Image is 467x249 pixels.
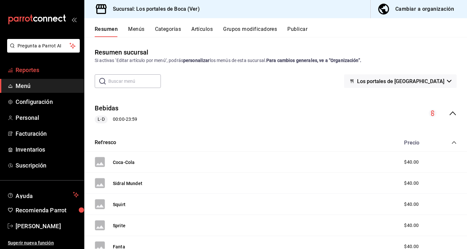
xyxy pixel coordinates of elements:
button: collapse-category-row [451,140,457,145]
button: open_drawer_menu [71,17,77,22]
span: $40.00 [404,180,419,187]
span: Menú [16,81,79,90]
strong: personalizar [183,58,210,63]
div: 00:00 - 23:59 [95,116,137,123]
span: $40.00 [404,222,419,229]
button: Artículos [191,26,213,37]
div: Resumen sucursal [95,47,148,57]
strong: Para cambios generales, ve a “Organización”. [266,58,361,63]
div: Si activas ‘Editar artículo por menú’, podrás los menús de esta sucursal. [95,57,457,64]
span: Personal [16,113,79,122]
div: collapse-menu-row [84,98,467,129]
span: Reportes [16,66,79,74]
span: Ayuda [16,191,70,199]
span: $40.00 [404,201,419,208]
button: Refresco [95,139,116,146]
span: Suscripción [16,161,79,170]
button: Grupos modificadores [223,26,277,37]
button: Resumen [95,26,118,37]
span: [PERSON_NAME] [16,222,79,230]
span: Los portales de [GEOGRAPHIC_DATA] [357,78,444,84]
div: Precio [398,140,439,146]
div: navigation tabs [95,26,467,37]
span: Inventarios [16,145,79,154]
button: Pregunta a Parrot AI [7,39,80,53]
h3: Sucursal: Los portales de Boca (Ver) [108,5,200,13]
span: Pregunta a Parrot AI [18,43,70,49]
button: Coca-Cola [113,159,135,166]
button: Sprite [113,222,126,229]
button: Categorías [155,26,181,37]
span: Configuración [16,97,79,106]
button: Squirt [113,201,126,208]
button: Publicar [287,26,307,37]
button: Bebidas [95,104,119,113]
span: $40.00 [404,159,419,166]
div: Cambiar a organización [395,5,454,14]
input: Buscar menú [108,75,161,88]
button: Sidral Mundet [113,180,142,187]
button: Menús [128,26,144,37]
a: Pregunta a Parrot AI [5,47,80,54]
span: Recomienda Parrot [16,206,79,215]
button: Los portales de [GEOGRAPHIC_DATA] [344,74,457,88]
span: L-D [95,116,107,123]
span: Facturación [16,129,79,138]
span: Sugerir nueva función [8,240,79,246]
